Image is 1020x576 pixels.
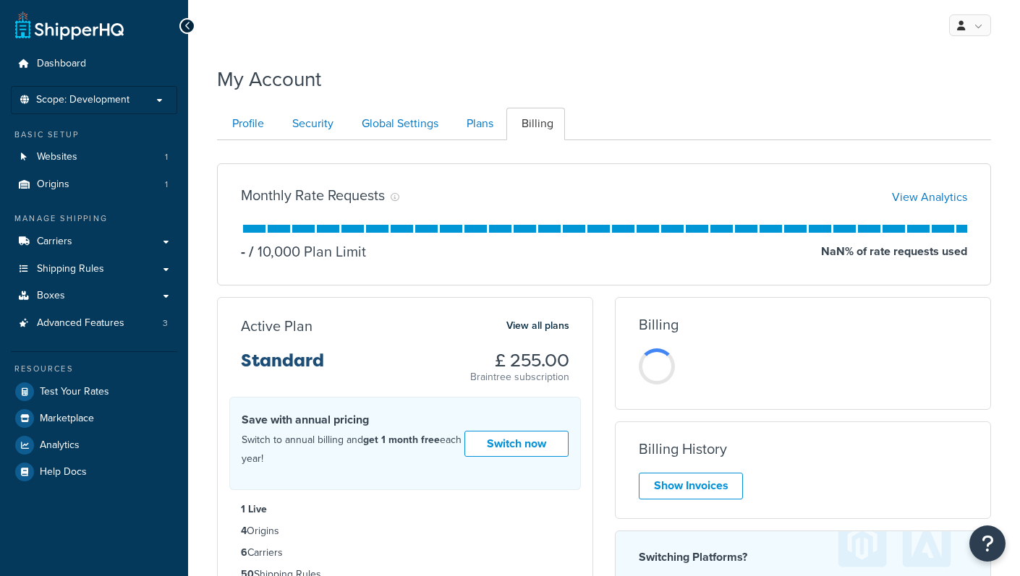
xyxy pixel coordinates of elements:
[40,413,94,425] span: Marketplace
[40,466,87,478] span: Help Docs
[639,473,743,499] a: Show Invoices
[11,256,177,283] a: Shipping Rules
[347,108,450,140] a: Global Settings
[37,317,124,330] span: Advanced Features
[11,51,177,77] a: Dashboard
[639,549,967,566] h4: Switching Platforms?
[11,228,177,255] a: Carriers
[11,405,177,431] a: Marketplace
[37,290,65,302] span: Boxes
[36,94,129,106] span: Scope: Development
[11,310,177,337] li: Advanced Features
[639,317,679,332] h3: Billing
[37,58,86,70] span: Dashboard
[11,379,177,405] a: Test Your Rates
[11,212,177,225] div: Manage Shipping
[241,523,569,539] li: Origins
[506,108,565,140] a: Billing
[11,171,177,198] li: Origins
[277,108,345,140] a: Security
[40,439,80,452] span: Analytics
[363,432,440,447] strong: get 1 month free
[15,11,124,40] a: ShipperHQ Home
[470,351,569,370] h3: £ 255.00
[11,432,177,458] a: Analytics
[241,502,267,517] strong: 1 Live
[11,129,177,141] div: Basic Setup
[639,441,727,457] h3: Billing History
[969,525,1006,562] button: Open Resource Center
[892,189,967,205] a: View Analytics
[11,171,177,198] a: Origins 1
[11,310,177,337] a: Advanced Features 3
[11,144,177,171] li: Websites
[821,241,967,262] p: NaN % of rate requests used
[242,431,464,468] p: Switch to annual billing and each year!
[241,545,247,560] strong: 6
[241,523,247,538] strong: 4
[40,386,109,398] span: Test Your Rates
[241,351,324,382] h3: Standard
[242,411,464,429] h4: Save with annual pricing
[451,108,505,140] a: Plans
[245,241,366,262] p: 10,000 Plan Limit
[506,317,569,335] a: View all plans
[464,431,569,457] a: Switch now
[11,363,177,375] div: Resources
[37,263,104,275] span: Shipping Rules
[11,459,177,485] a: Help Docs
[241,318,313,334] h3: Active Plan
[37,151,77,163] span: Websites
[165,179,168,191] span: 1
[249,241,254,262] span: /
[11,283,177,309] a: Boxes
[163,317,168,330] span: 3
[165,151,168,163] span: 1
[470,370,569,384] p: Braintree subscription
[241,187,385,203] h3: Monthly Rate Requests
[217,65,321,93] h1: My Account
[11,144,177,171] a: Websites 1
[37,236,72,248] span: Carriers
[241,545,569,561] li: Carriers
[217,108,276,140] a: Profile
[241,241,245,262] p: -
[37,179,69,191] span: Origins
